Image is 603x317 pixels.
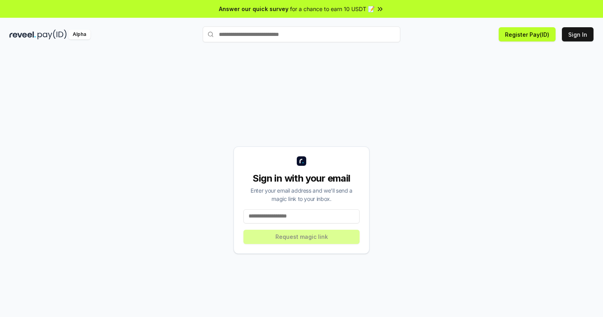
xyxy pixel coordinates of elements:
button: Sign In [562,27,594,41]
div: Enter your email address and we’ll send a magic link to your inbox. [243,186,360,203]
span: Answer our quick survey [219,5,288,13]
button: Register Pay(ID) [499,27,556,41]
div: Sign in with your email [243,172,360,185]
img: reveel_dark [9,30,36,39]
div: Alpha [68,30,90,39]
img: logo_small [297,156,306,166]
span: for a chance to earn 10 USDT 📝 [290,5,375,13]
img: pay_id [38,30,67,39]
